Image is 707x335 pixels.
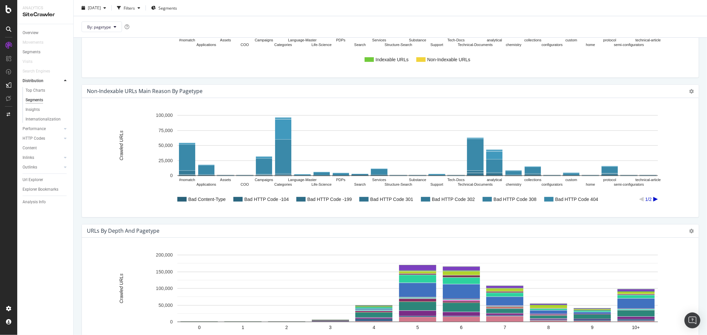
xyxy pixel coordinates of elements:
text: Bad HTTP Code 302 [432,197,475,202]
button: By: pagetype [82,22,122,32]
text: 8 [547,325,550,330]
text: Non-Indexable URLs [427,57,470,62]
div: HTTP Codes [23,135,45,142]
i: Options [689,229,694,233]
text: Categories [274,43,292,47]
text: 2 [285,325,288,330]
text: chemistry [506,43,522,47]
a: Outlinks [23,164,62,171]
text: Search [354,183,366,187]
a: Movements [23,39,50,46]
text: Technical-Documents [458,43,493,47]
div: Performance [23,125,46,132]
text: technical-article [635,38,661,42]
span: By: pagetype [87,24,111,29]
text: Structure-Search [384,183,412,187]
text: Services [372,178,386,182]
text: configurators [542,43,563,47]
div: Insights [26,106,40,113]
text: semi-configurators [614,183,644,187]
a: Analysis Info [23,199,69,206]
text: 100,000 [156,113,173,118]
text: Campaigns [255,38,273,42]
div: Explorer Bookmarks [23,186,58,193]
text: 100,000 [156,286,173,291]
text: 0 [170,33,173,39]
a: Url Explorer [23,176,69,183]
button: [DATE] [79,3,109,13]
text: COO [241,43,249,47]
text: 50,000 [158,143,173,148]
button: Segments [148,3,180,13]
text: Search [354,43,366,47]
div: Analytics [23,5,68,11]
text: configurators [542,183,563,187]
text: protocol [603,38,616,42]
div: Movements [23,39,43,46]
text: Substance [409,178,426,182]
h4: URLs by Depth and pagetype [87,226,159,235]
span: 2025 Sep. 22nd [88,5,101,11]
text: 200,000 [156,253,173,258]
div: Segments [23,49,40,56]
text: 5 [416,325,419,330]
text: 6 [460,325,463,330]
a: Segments [26,97,69,104]
a: Content [23,145,69,152]
div: Distribution [23,77,43,84]
text: Bad Content-Type [188,197,226,202]
div: Outlinks [23,164,37,171]
text: Categories [274,183,292,187]
div: Inlinks [23,154,34,161]
div: Visits [23,58,32,65]
text: collections [524,38,542,42]
text: Structure-Search [384,43,412,47]
text: Bad HTTP Code -199 [307,197,352,202]
text: Technical-Documents [458,183,493,187]
div: Url Explorer [23,176,43,183]
text: Bad HTTP Code 301 [370,197,413,202]
text: #nomatch [179,178,195,182]
a: Top Charts [26,87,69,94]
text: Life-Science [312,183,332,187]
text: 75,000 [158,128,173,133]
text: Applications [197,43,216,47]
div: Segments [26,97,43,104]
div: Internationalization [26,116,61,123]
text: 1 [242,325,244,330]
text: protocol [603,178,616,182]
text: Substance [409,38,426,42]
text: 4 [373,325,375,330]
a: Inlinks [23,154,62,161]
a: HTTP Codes [23,135,62,142]
a: Performance [23,125,62,132]
text: 7 [504,325,506,330]
text: Services [372,38,386,42]
svg: A chart. [87,109,688,212]
text: Applications [197,183,216,187]
text: Bad HTTP Code -104 [244,197,289,202]
a: Internationalization [26,116,69,123]
text: Assets [220,38,231,42]
text: semi-configurators [614,43,644,47]
text: Life-Science [312,43,332,47]
text: 0 [198,325,201,330]
a: Segments [23,49,69,56]
text: analytical [487,38,502,42]
text: 150,000 [156,269,173,274]
text: Crawled URLs [119,131,124,161]
text: collections [524,178,542,182]
div: Overview [23,29,38,36]
text: 0 [170,319,173,325]
text: 0 [170,173,173,178]
text: chemistry [506,183,522,187]
text: Support [431,43,443,47]
div: Analysis Info [23,199,46,206]
text: Assets [220,178,231,182]
text: home [586,183,595,187]
text: 50,000 [158,303,173,308]
div: Open Intercom Messenger [684,312,700,328]
span: Segments [158,5,177,11]
text: Indexable URLs [376,57,409,62]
